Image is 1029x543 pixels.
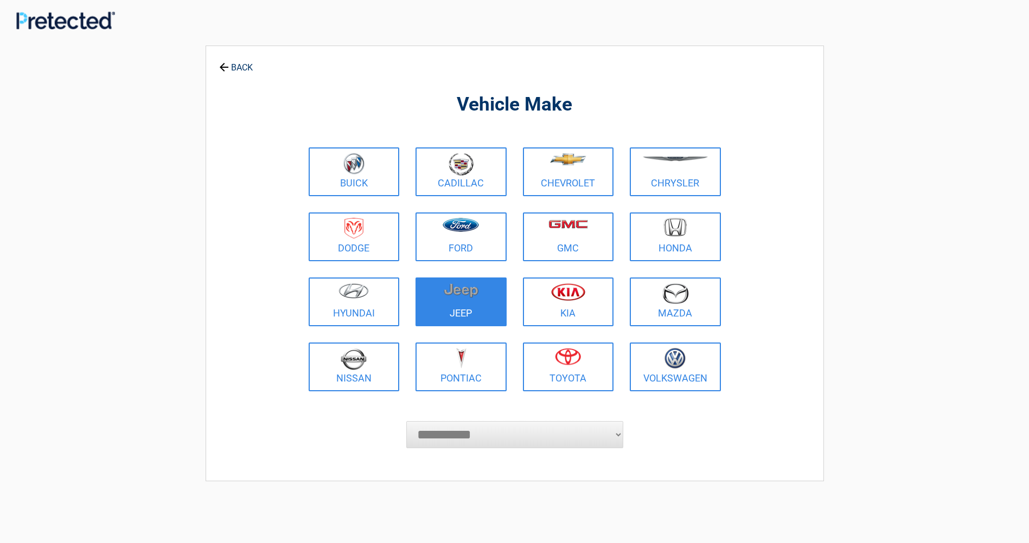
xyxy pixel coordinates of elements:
a: Cadillac [416,147,507,196]
a: Mazda [630,277,721,326]
img: cadillac [449,153,474,176]
h2: Vehicle Make [306,92,724,118]
img: chevrolet [550,153,586,165]
img: honda [664,218,687,237]
img: hyundai [338,283,369,299]
a: Chevrolet [523,147,614,196]
img: pontiac [456,348,466,369]
a: Jeep [416,277,507,326]
a: Hyundai [309,277,400,326]
img: Main Logo [16,11,115,29]
img: chrysler [642,157,708,161]
a: BACK [217,53,255,72]
img: toyota [555,348,581,365]
img: jeep [444,283,478,298]
a: Chrysler [630,147,721,196]
a: Buick [309,147,400,196]
img: nissan [341,348,367,370]
a: Nissan [309,342,400,391]
img: ford [443,218,479,232]
img: mazda [662,283,689,304]
a: Ford [416,212,507,261]
a: Toyota [523,342,614,391]
img: kia [551,283,585,301]
a: GMC [523,212,614,261]
img: volkswagen [664,348,686,369]
img: gmc [548,219,588,229]
a: Honda [630,212,721,261]
a: Kia [523,277,614,326]
img: dodge [344,218,363,239]
a: Volkswagen [630,342,721,391]
a: Pontiac [416,342,507,391]
img: buick [343,153,365,174]
a: Dodge [309,212,400,261]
